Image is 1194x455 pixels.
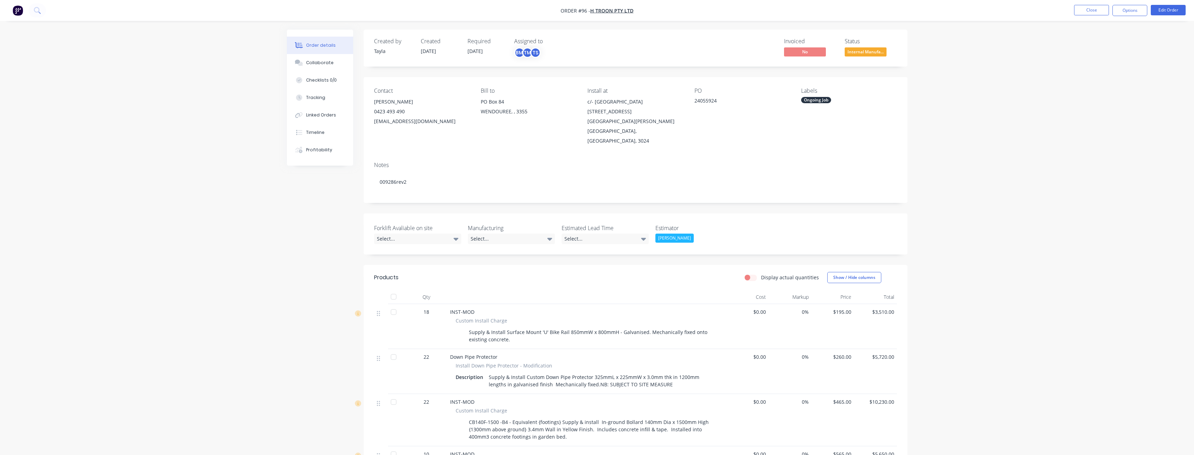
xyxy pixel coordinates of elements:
div: Invoiced [784,38,836,45]
button: Collaborate [287,54,353,71]
span: $195.00 [814,308,852,316]
div: Collaborate [306,60,334,66]
span: [DATE] [467,48,483,54]
div: Labels [801,88,897,94]
div: 0423 493 490 [374,107,470,116]
div: 24055924 [694,97,782,107]
span: Custom Install Charge [456,317,507,324]
label: Forklift Avaliable on site [374,224,461,232]
div: Linked Orders [306,112,336,118]
span: 0% [771,398,809,405]
div: Bill to [481,88,576,94]
label: Estimated Lead Time [562,224,649,232]
div: [GEOGRAPHIC_DATA][PERSON_NAME][GEOGRAPHIC_DATA], [GEOGRAPHIC_DATA], 3024 [587,116,683,146]
div: Contact [374,88,470,94]
div: 009286rev2 [374,171,897,192]
span: 0% [771,308,809,316]
button: Timeline [287,124,353,141]
div: Supply & Install Custom Down Pipe Protector 325mmL x 225mmW x 3.0mm thk in 1200mm lengths in galv... [486,372,718,389]
div: Markup [769,290,812,304]
span: $465.00 [814,398,852,405]
span: 18 [424,308,429,316]
label: Display actual quantities [761,274,819,281]
div: PO Box 84WENDOUREE, , 3355 [481,97,576,119]
span: Custom Install Charge [456,407,507,414]
div: TM [522,47,533,58]
span: $260.00 [814,353,852,361]
button: Profitability [287,141,353,159]
div: WENDOUREE, , 3355 [481,107,576,116]
button: BMTMTS [514,47,541,58]
div: Cost [726,290,769,304]
span: Down Pipe Protector [450,354,497,360]
span: 0% [771,353,809,361]
span: [DATE] [421,48,436,54]
button: Close [1074,5,1109,15]
div: c/- [GEOGRAPHIC_DATA] [STREET_ADDRESS] [587,97,683,116]
label: Estimator [655,224,743,232]
div: Select... [468,234,555,244]
span: INST-MOD [450,309,474,315]
div: [EMAIL_ADDRESS][DOMAIN_NAME] [374,116,470,126]
div: Tracking [306,94,325,101]
div: [PERSON_NAME] [655,234,694,243]
div: Timeline [306,129,325,136]
div: TS [530,47,541,58]
div: Order details [306,42,336,48]
div: c/- [GEOGRAPHIC_DATA] [STREET_ADDRESS][GEOGRAPHIC_DATA][PERSON_NAME][GEOGRAPHIC_DATA], [GEOGRAPHI... [587,97,683,146]
div: Assigned to [514,38,584,45]
div: Profitability [306,147,332,153]
div: [PERSON_NAME]0423 493 490[EMAIL_ADDRESS][DOMAIN_NAME] [374,97,470,126]
div: Total [854,290,897,304]
span: 22 [424,398,429,405]
div: Supply & Install Surface Mount 'U' Bike Rail 850mmW x 800mmH - Galvanised. Mechanically fixed ont... [466,327,718,344]
span: No [784,47,826,56]
div: PO [694,88,790,94]
span: Internal Manufa... [845,47,887,56]
span: Install Down Pipe Protector - Modification [456,362,552,369]
span: $0.00 [729,398,766,405]
button: Options [1112,5,1147,16]
div: Qty [405,290,447,304]
div: Status [845,38,897,45]
div: Ongoing Job [801,97,831,103]
div: Checklists 0/0 [306,77,337,83]
button: Linked Orders [287,106,353,124]
div: Tayla [374,47,412,55]
div: Price [812,290,854,304]
div: Description [456,372,486,382]
div: Products [374,273,398,282]
div: Required [467,38,506,45]
span: $3,510.00 [857,308,894,316]
button: Checklists 0/0 [287,71,353,89]
button: Show / Hide columns [827,272,881,283]
img: Factory [13,5,23,16]
div: PO Box 84 [481,97,576,107]
span: $5,720.00 [857,353,894,361]
button: Internal Manufa... [845,47,887,58]
div: Created by [374,38,412,45]
span: $10,230.00 [857,398,894,405]
div: Select... [562,234,649,244]
label: Manufacturing [468,224,555,232]
span: Order #96 - [561,7,590,14]
span: $0.00 [729,353,766,361]
div: Created [421,38,459,45]
div: Notes [374,162,897,168]
div: Select... [374,234,461,244]
div: Install at [587,88,683,94]
span: INST-MOD [450,399,474,405]
a: H Troon Pty Ltd [590,7,633,14]
span: $0.00 [729,308,766,316]
button: Edit Order [1151,5,1186,15]
div: BM [514,47,525,58]
div: [PERSON_NAME] [374,97,470,107]
div: CB140F-1500 -B4 - Equivalent {footings} Supply & install In-ground Bollard 140mm Dia x 1500mm Hig... [466,417,718,442]
span: 22 [424,353,429,361]
button: Tracking [287,89,353,106]
button: Order details [287,37,353,54]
